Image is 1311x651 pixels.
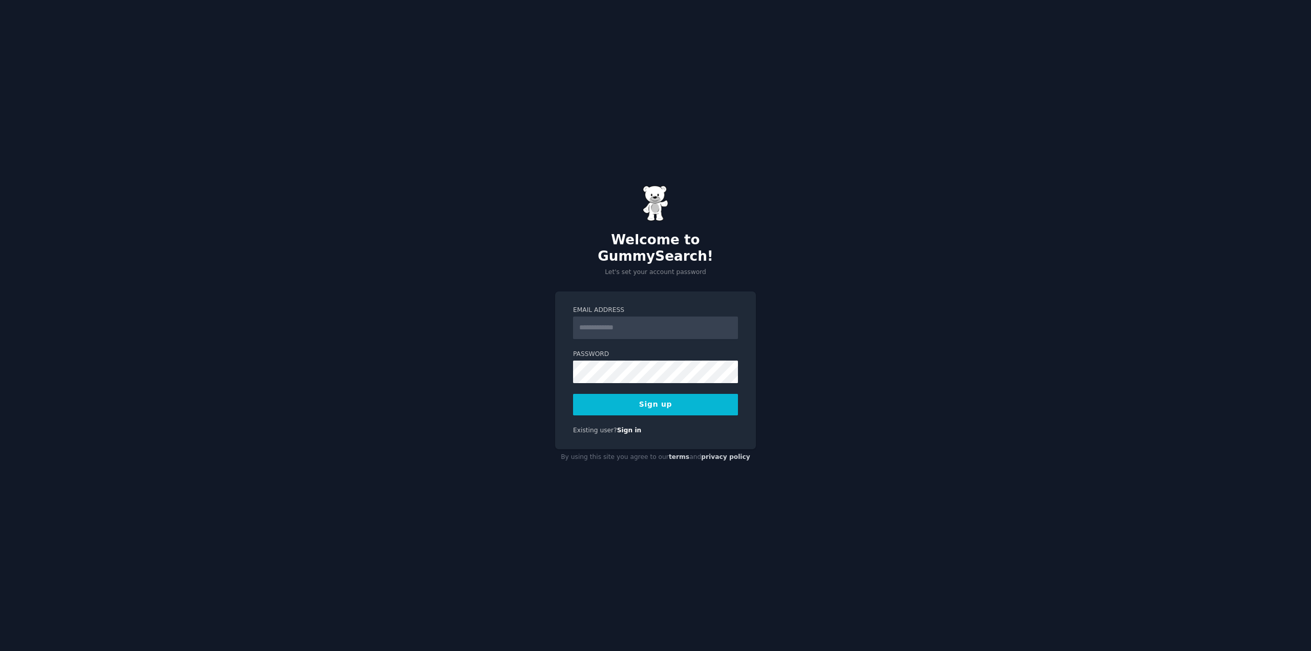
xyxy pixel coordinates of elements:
p: Let's set your account password [555,268,756,277]
span: Existing user? [573,427,617,434]
a: terms [669,453,689,460]
h2: Welcome to GummySearch! [555,232,756,264]
img: Gummy Bear [643,185,668,221]
label: Email Address [573,306,738,315]
a: privacy policy [701,453,750,460]
button: Sign up [573,394,738,415]
label: Password [573,350,738,359]
a: Sign in [617,427,642,434]
div: By using this site you agree to our and [555,449,756,466]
